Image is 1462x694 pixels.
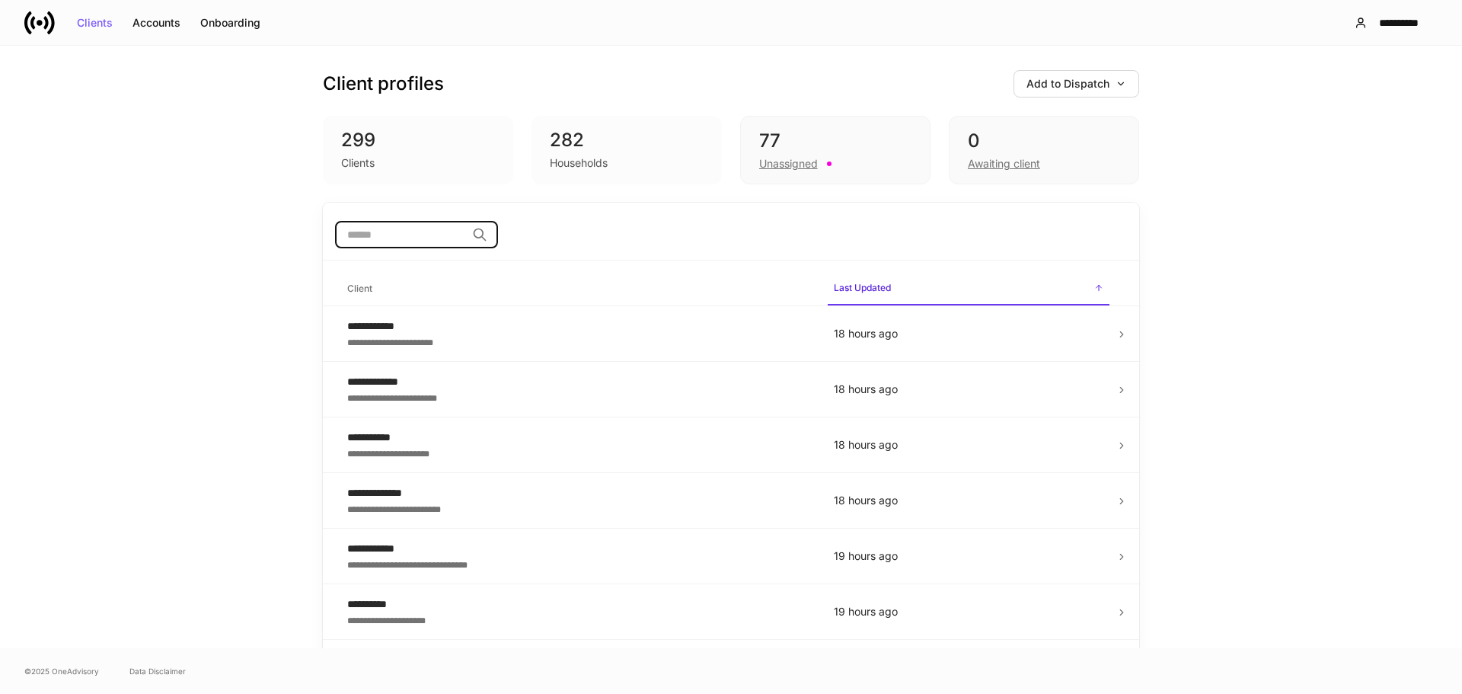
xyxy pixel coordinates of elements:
button: Clients [67,11,123,35]
div: Add to Dispatch [1026,78,1126,89]
p: 18 hours ago [834,382,1103,397]
div: Households [550,155,608,171]
p: 19 hours ago [834,604,1103,619]
p: 18 hours ago [834,437,1103,453]
h6: Last Updated [834,280,891,295]
h6: Client [347,281,372,296]
div: Clients [77,18,113,28]
button: Onboarding [190,11,270,35]
p: 18 hours ago [834,493,1103,508]
div: Awaiting client [968,156,1040,171]
div: Onboarding [200,18,260,28]
span: © 2025 OneAdvisory [24,665,99,677]
div: 282 [550,128,704,152]
div: Unassigned [759,156,818,171]
div: 299 [341,128,495,152]
div: 0 [968,129,1120,153]
button: Add to Dispatch [1014,70,1139,98]
a: Data Disclaimer [129,665,186,677]
div: Accounts [132,18,180,28]
p: 19 hours ago [834,548,1103,564]
p: 18 hours ago [834,326,1103,341]
span: Last Updated [828,273,1109,305]
button: Accounts [123,11,190,35]
div: 77 [759,129,911,153]
h3: Client profiles [323,72,444,96]
div: 0Awaiting client [949,116,1139,184]
span: Client [341,273,816,305]
div: 77Unassigned [740,116,931,184]
div: Clients [341,155,375,171]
